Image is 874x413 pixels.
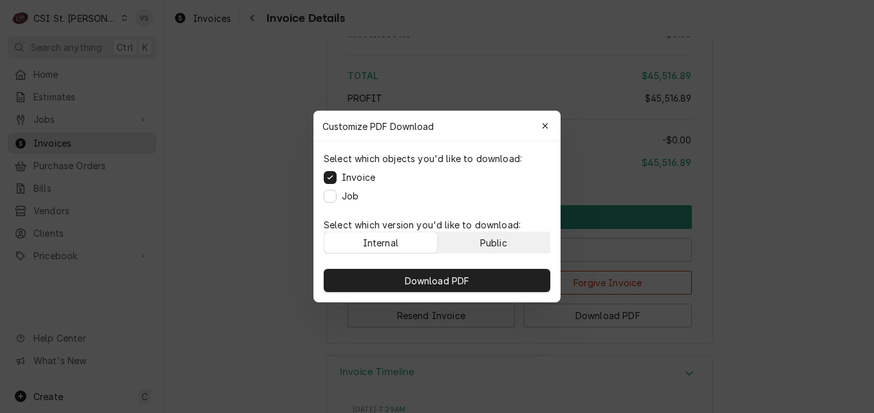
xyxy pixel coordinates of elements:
p: Select which objects you'd like to download: [324,152,522,165]
div: Internal [363,236,398,250]
div: Public [480,236,507,250]
button: Download PDF [324,269,550,292]
p: Select which version you'd like to download: [324,218,550,232]
label: Invoice [342,170,375,184]
label: Job [342,189,358,203]
span: Download PDF [402,274,472,288]
div: Customize PDF Download [313,111,561,142]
